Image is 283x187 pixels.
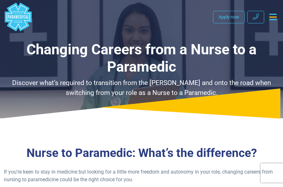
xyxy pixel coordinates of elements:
[4,41,279,75] h1: Changing Careers from a Nurse to a Paramedic
[12,79,271,97] span: Discover what’s required to transition from the [PERSON_NAME] and onto the road when switching fr...
[4,146,279,160] h3: Nurse to Paramedic: What’s the difference?
[213,11,245,23] a: Apply now
[4,169,273,183] span: If you’re keen to stay in medicine but looking for a little more freedom and autonomy in your rol...
[4,3,33,31] a: Australian Paramedical College
[267,11,279,23] button: Toggle navigation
